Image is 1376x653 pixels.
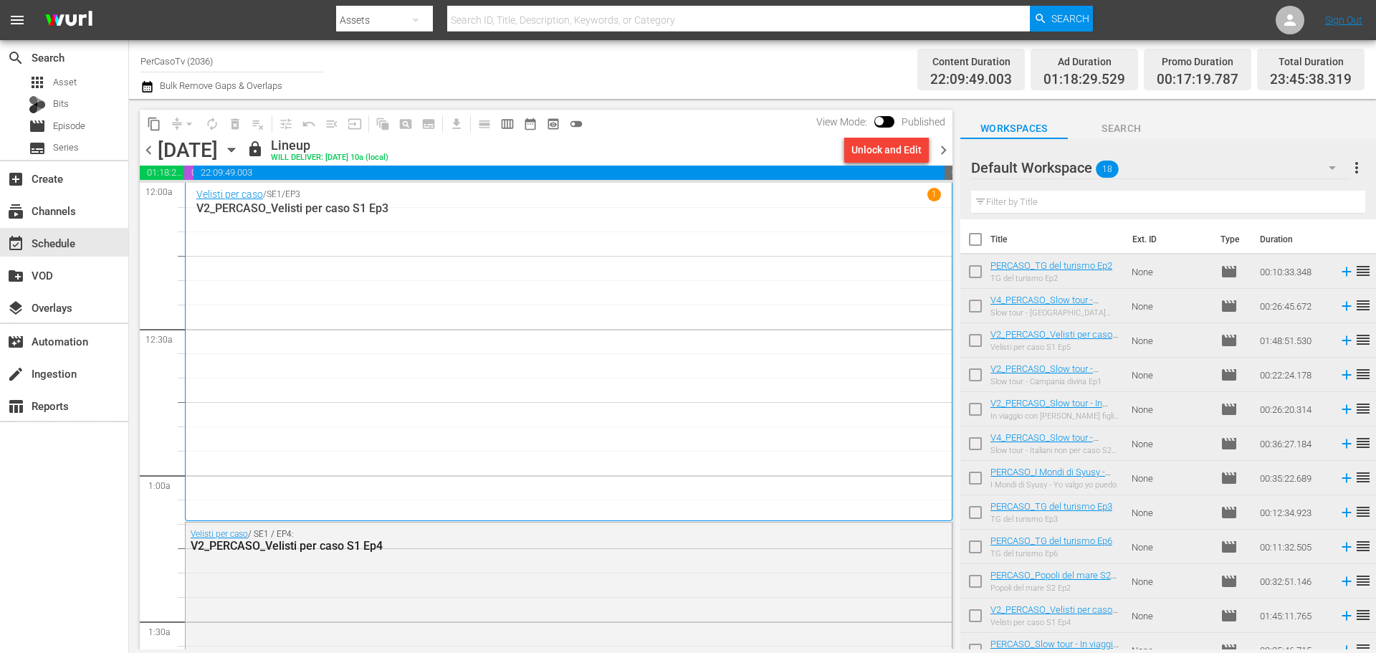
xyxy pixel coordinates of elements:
[1157,52,1238,72] div: Promo Duration
[147,117,161,131] span: content_copy
[1325,14,1362,26] a: Sign Out
[184,166,194,180] span: 00:17:19.787
[247,140,264,158] span: lock
[7,203,24,220] span: Channels
[1339,436,1354,452] svg: Add to Schedule
[1220,297,1238,315] span: Episode
[7,235,24,252] span: Schedule
[935,141,952,159] span: chevron_right
[1354,297,1372,314] span: reorder
[990,467,1116,499] a: PERCASO_I Mondi di Syusy - [GEOGRAPHIC_DATA]: Yo valgo yo puedo
[971,148,1349,188] div: Default Workspace
[1254,495,1333,530] td: 00:12:34.923
[990,274,1112,283] div: TG del turismo Ep2
[1354,366,1372,383] span: reorder
[1339,264,1354,280] svg: Add to Schedule
[1354,434,1372,452] span: reorder
[7,300,24,317] span: Overlays
[1126,564,1215,599] td: None
[53,119,85,133] span: Episode
[1254,289,1333,323] td: 00:26:45.672
[1270,72,1352,88] span: 23:45:38.319
[440,110,468,138] span: Download as CSV
[140,166,184,180] span: 01:18:29.529
[1348,159,1365,176] span: more_vert
[990,432,1102,454] a: V4_PERCASO_Slow tour - Italiani non per caso S2 Ep4
[1354,469,1372,486] span: reorder
[1339,367,1354,383] svg: Add to Schedule
[1339,298,1354,314] svg: Add to Schedule
[990,446,1120,455] div: Slow tour - Italiani non per caso S2 Ep4
[158,80,282,91] span: Bulk Remove Gaps & Overlaps
[7,171,24,188] span: Create
[519,113,542,135] span: Month Calendar View
[1339,573,1354,589] svg: Add to Schedule
[343,113,366,135] span: Update Metadata from Key Asset
[1068,120,1175,138] span: Search
[196,201,941,215] p: V2_PERCASO_Velisti per caso S1 Ep3
[320,113,343,135] span: Fill episodes with ad slates
[523,117,537,131] span: date_range_outlined
[1126,289,1215,323] td: None
[191,529,248,539] a: Velisti per caso
[990,618,1120,627] div: Velisti per caso S1 Ep4
[1354,572,1372,589] span: reorder
[990,398,1108,430] a: V2_PERCASO_Slow tour - In viaggio con [PERSON_NAME] figlia Ep1
[1254,530,1333,564] td: 00:11:32.505
[990,363,1099,385] a: V2_PERCASO_Slow tour - Campania divina Ep1
[1124,219,1211,259] th: Ext. ID
[1220,366,1238,383] span: Episode
[191,529,869,553] div: / SE1 / EP4:
[196,189,263,200] a: Velisti per caso
[224,113,247,135] span: Select an event to delete
[851,137,922,163] div: Unlock and Edit
[263,189,267,199] p: /
[247,113,269,135] span: Clear Lineup
[1043,72,1125,88] span: 01:18:29.529
[53,75,77,90] span: Asset
[1220,573,1238,590] span: Episode
[1220,401,1238,418] span: Episode
[990,329,1118,351] a: V2_PERCASO_Velisti per caso S1 Ep5
[496,113,519,135] span: Week Calendar View
[874,116,884,126] span: Toggle to switch from Published to Draft view.
[932,189,937,199] p: 1
[1126,599,1215,633] td: None
[1254,323,1333,358] td: 01:48:51.530
[1220,263,1238,280] span: Episode
[1254,564,1333,599] td: 00:32:51.146
[1126,323,1215,358] td: None
[271,153,388,163] div: WILL DELIVER: [DATE] 10a (local)
[990,219,1124,259] th: Title
[29,74,46,91] span: Asset
[158,138,218,162] div: [DATE]
[1254,392,1333,426] td: 00:26:20.314
[990,260,1112,271] a: PERCASO_TG del turismo Ep2
[29,140,46,157] span: Series
[1126,358,1215,392] td: None
[417,113,440,135] span: Create Series Block
[468,110,496,138] span: Day Calendar View
[500,117,515,131] span: calendar_view_week_outlined
[809,116,874,128] span: View Mode:
[7,267,24,285] span: VOD
[960,120,1068,138] span: Workspaces
[569,117,583,131] span: toggle_off
[1096,154,1119,184] span: 18
[565,113,588,135] span: 24 hours Lineup View is OFF
[990,411,1120,421] div: In viaggio con [PERSON_NAME] figlia Ep1
[1126,530,1215,564] td: None
[1339,505,1354,520] svg: Add to Schedule
[1354,331,1372,348] span: reorder
[990,583,1120,593] div: Popoli del mare S2 Ep2
[1126,426,1215,461] td: None
[1220,435,1238,452] span: Episode
[29,96,46,113] div: Bits
[844,137,929,163] button: Unlock and Edit
[1339,608,1354,624] svg: Add to Schedule
[267,189,285,199] p: SE1 /
[990,377,1120,386] div: Slow tour - Campania divina Ep1
[542,113,565,135] span: View Backup
[1339,539,1354,555] svg: Add to Schedule
[271,138,388,153] div: Lineup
